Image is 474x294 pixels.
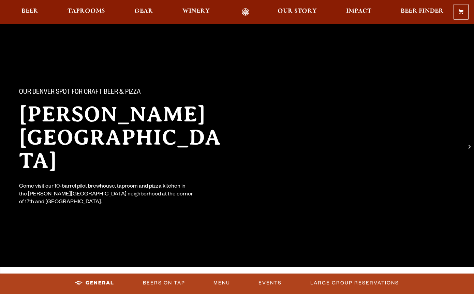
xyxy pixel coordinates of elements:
span: Winery [182,9,210,14]
a: Beers On Tap [140,275,188,291]
div: Come visit our 10-barrel pilot brewhouse, taproom and pizza kitchen in the [PERSON_NAME][GEOGRAPH... [19,183,194,207]
span: Beer [21,9,38,14]
a: Winery [178,8,214,16]
h2: [PERSON_NAME][GEOGRAPHIC_DATA] [19,103,232,172]
span: Beer Finder [401,9,444,14]
span: Our Denver spot for craft beer & pizza [19,88,141,97]
a: General [72,275,117,291]
a: Our Story [273,8,321,16]
a: Large Group Reservations [308,275,402,291]
a: Odell Home [233,8,258,16]
span: Taprooms [68,9,105,14]
a: Taprooms [63,8,109,16]
a: Beer [17,8,43,16]
a: Events [256,275,284,291]
span: Our Story [278,9,317,14]
a: Beer Finder [396,8,448,16]
a: Menu [211,275,233,291]
a: Gear [130,8,158,16]
span: Gear [134,9,153,14]
span: Impact [346,9,371,14]
a: Impact [342,8,376,16]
